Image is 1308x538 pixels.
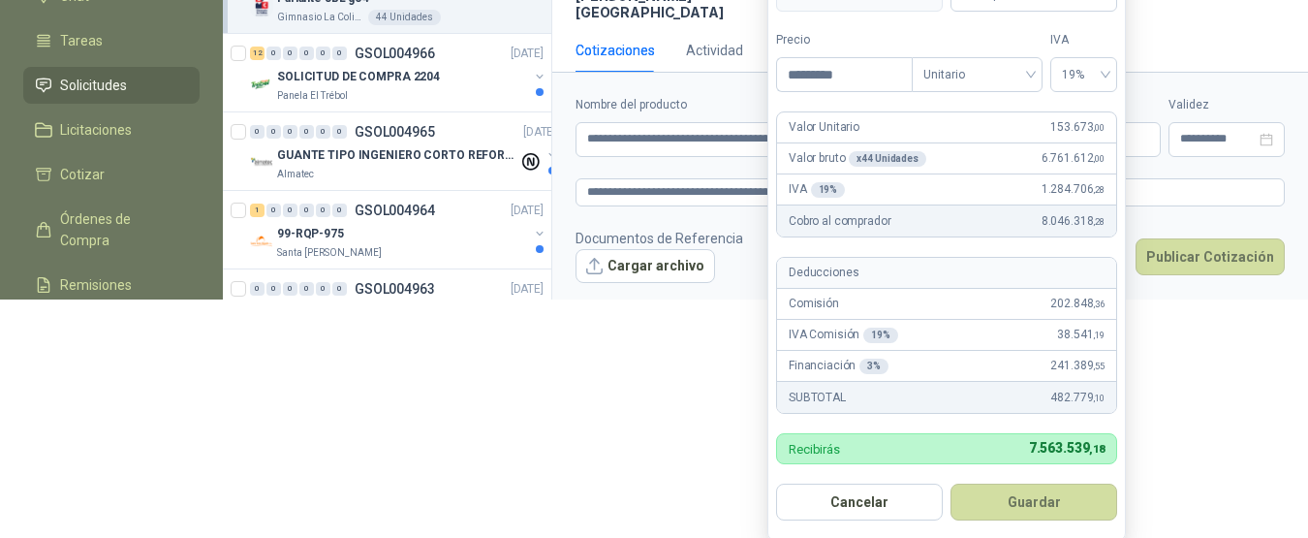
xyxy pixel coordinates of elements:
span: ,28 [1093,216,1105,227]
p: Santa [PERSON_NAME] [277,245,382,261]
div: 0 [332,125,347,139]
div: 0 [283,204,297,217]
label: Validez [1168,96,1285,114]
p: [DATE] [511,45,544,63]
p: GUANTE TIPO INGENIERO CORTO REFORZADO [277,146,518,165]
div: x 44 Unidades [849,151,925,167]
span: ,55 [1093,361,1105,371]
p: Financiación [789,357,888,375]
div: 0 [316,282,330,296]
span: Unitario [923,60,1031,89]
a: 0 0 0 0 0 0 GSOL004965[DATE] Company LogoGUANTE TIPO INGENIERO CORTO REFORZADOAlmatec [250,120,560,182]
div: 3 % [859,359,888,374]
div: Actividad [686,40,743,61]
div: 0 [250,125,265,139]
p: SUBTOTAL [789,389,846,407]
span: 7.563.539 [1029,440,1105,456]
div: 0 [283,47,297,60]
span: 38.541 [1057,326,1105,344]
span: 241.389 [1050,357,1105,375]
a: 12 0 0 0 0 0 GSOL004966[DATE] Company LogoSOLICITUD DE COMPRA 2204Panela El Trébol [250,42,547,104]
button: Publicar Cotización [1136,238,1285,275]
div: 0 [250,282,265,296]
span: 19% [1062,60,1106,89]
div: 0 [299,282,314,296]
span: ,19 [1093,330,1105,340]
span: Órdenes de Compra [60,208,181,251]
a: Tareas [23,22,200,59]
img: Company Logo [250,151,273,174]
div: 0 [299,47,314,60]
button: Cancelar [776,484,943,521]
span: Remisiones [60,274,132,296]
span: 1.284.706 [1042,180,1105,199]
p: GSOL004964 [355,204,435,217]
div: 0 [266,125,281,139]
div: 1 [250,204,265,217]
div: 19 % [863,328,898,343]
a: 1 0 0 0 0 0 GSOL004964[DATE] Company Logo99-RQP-975Santa [PERSON_NAME] [250,199,547,261]
span: ,36 [1093,299,1105,309]
span: ,00 [1093,122,1105,133]
span: 153.673 [1050,118,1105,137]
button: Guardar [950,484,1117,521]
div: 0 [316,47,330,60]
div: 0 [283,282,297,296]
img: Company Logo [250,230,273,253]
img: Company Logo [250,73,273,96]
p: Valor bruto [789,149,926,168]
p: GSOL004963 [355,282,435,296]
a: Cotizar [23,156,200,193]
span: 202.848 [1050,295,1105,313]
div: 0 [299,204,314,217]
a: Solicitudes [23,67,200,104]
div: 0 [332,204,347,217]
p: Valor Unitario [789,118,859,137]
label: IVA [1050,31,1117,49]
p: GSOL004965 [355,125,435,139]
div: 0 [283,125,297,139]
p: SOLICITUD DE COMPRA 2204 [277,68,440,86]
span: 482.779 [1050,389,1105,407]
p: Comisión [789,295,839,313]
div: 0 [316,125,330,139]
p: Cobro al comprador [789,212,890,231]
span: ,28 [1093,184,1105,195]
p: [DATE] [523,123,556,142]
div: 19 % [811,182,846,198]
label: Nombre del producto [576,96,890,114]
div: 0 [266,282,281,296]
a: Órdenes de Compra [23,201,200,259]
a: Licitaciones [23,111,200,148]
span: 6.761.612 [1042,149,1105,168]
div: 0 [332,282,347,296]
span: Tareas [60,30,103,51]
p: Documentos de Referencia [576,228,743,249]
p: IVA Comisión [789,326,898,344]
div: 0 [266,204,281,217]
p: Deducciones [789,264,858,282]
p: IVA [789,180,845,199]
div: 0 [299,125,314,139]
a: Remisiones [23,267,200,303]
span: 8.046.318 [1042,212,1105,231]
p: Almatec [277,167,314,182]
div: Cotizaciones [576,40,655,61]
div: 0 [332,47,347,60]
p: 99-RQP-975 [277,225,344,243]
p: Gimnasio La Colina [277,10,364,25]
span: ,18 [1089,443,1105,456]
div: 12 [250,47,265,60]
p: [DATE] [511,202,544,220]
button: Cargar archivo [576,249,715,284]
span: Cotizar [60,164,105,185]
span: Licitaciones [60,119,132,141]
p: GSOL004966 [355,47,435,60]
div: 0 [316,204,330,217]
p: [DATE] [511,280,544,299]
span: Solicitudes [60,75,127,96]
a: 0 0 0 0 0 0 GSOL004963[DATE] [250,277,547,339]
label: Precio [776,31,912,49]
span: ,00 [1093,153,1105,164]
div: 0 [266,47,281,60]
